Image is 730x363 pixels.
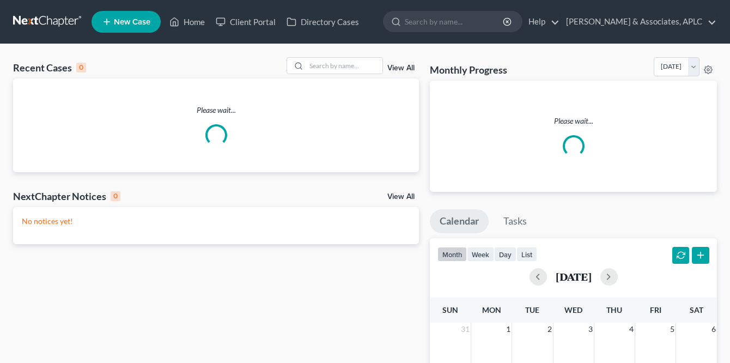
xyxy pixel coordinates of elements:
[628,323,635,336] span: 4
[587,323,594,336] span: 3
[210,12,281,32] a: Client Portal
[525,305,539,314] span: Tue
[516,247,537,262] button: list
[430,63,507,76] h3: Monthly Progress
[606,305,622,314] span: Thu
[306,58,382,74] input: Search by name...
[669,323,676,336] span: 5
[13,105,419,116] p: Please wait...
[22,216,410,227] p: No notices yet!
[494,247,516,262] button: day
[650,305,661,314] span: Fri
[482,305,501,314] span: Mon
[430,209,489,233] a: Calendar
[437,247,467,262] button: month
[494,209,537,233] a: Tasks
[505,323,512,336] span: 1
[439,116,708,126] p: Please wait...
[460,323,471,336] span: 31
[281,12,364,32] a: Directory Cases
[467,247,494,262] button: week
[111,191,120,201] div: 0
[546,323,553,336] span: 2
[556,271,592,282] h2: [DATE]
[164,12,210,32] a: Home
[13,190,120,203] div: NextChapter Notices
[387,193,415,201] a: View All
[523,12,559,32] a: Help
[442,305,458,314] span: Sun
[564,305,582,314] span: Wed
[405,11,504,32] input: Search by name...
[710,323,717,336] span: 6
[114,18,150,26] span: New Case
[690,305,703,314] span: Sat
[76,63,86,72] div: 0
[561,12,716,32] a: [PERSON_NAME] & Associates, APLC
[387,64,415,72] a: View All
[13,61,86,74] div: Recent Cases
